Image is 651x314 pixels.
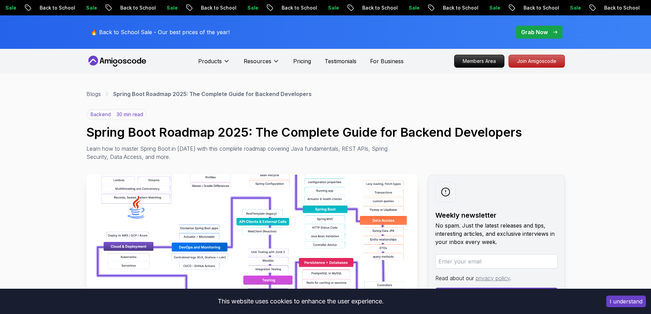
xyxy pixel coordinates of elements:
p: Resources [244,57,271,65]
div: This website uses cookies to enhance the user experience. [5,294,596,309]
p: Grab Now [521,28,548,36]
p: Sale [161,4,182,11]
a: Blogs [86,90,101,98]
a: Members Area [454,55,504,68]
p: Spring Boot Roadmap 2025: The Complete Guide for Backend Developers [113,90,312,98]
p: Products [198,57,222,65]
p: No spam. Just the latest releases and tips, interesting articles, and exclusive interviews in you... [435,221,558,246]
input: Enter your email [435,254,558,269]
p: 🔥 Back to School Sale - Our best prices of the year! [91,28,230,36]
p: Back to School [33,4,80,11]
p: Members Area [455,55,504,67]
p: Back to School [598,4,645,11]
p: Back to School [437,4,483,11]
button: Accept cookies [606,296,646,307]
p: Read about our . [435,274,558,282]
p: Join Amigoscode [509,55,565,67]
p: Back to School [195,4,241,11]
p: Learn how to master Spring Boot in [DATE] with this complete roadmap covering Java fundamentals, ... [86,145,393,161]
p: Sale [403,4,424,11]
p: 30 min read [117,111,143,118]
a: Join Amigoscode [508,55,565,68]
p: Back to School [356,4,403,11]
p: Sale [241,4,263,11]
p: Sale [483,4,505,11]
p: Sale [80,4,102,11]
a: Testimonials [325,57,356,65]
p: Back to School [275,4,322,11]
p: Back to School [517,4,564,11]
p: backend [87,110,114,119]
button: Products [198,57,230,71]
h1: Spring Boot Roadmap 2025: The Complete Guide for Backend Developers [86,125,565,139]
a: Pricing [293,57,311,65]
a: privacy policy [476,275,510,282]
p: Sale [322,4,344,11]
p: Back to School [114,4,161,11]
a: For Business [370,57,404,65]
button: Resources [244,57,280,71]
p: Sale [564,4,586,11]
h2: Weekly newsletter [435,210,558,220]
button: Subscribe [435,288,558,301]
